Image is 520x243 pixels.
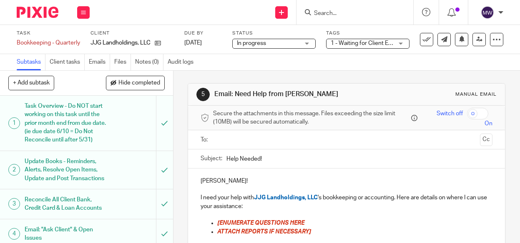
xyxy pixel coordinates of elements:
div: 2 [8,164,20,176]
div: 1 [8,117,20,129]
span: In progress [237,40,266,46]
span: On [485,119,492,128]
span: Switch off [437,109,463,118]
label: Tags [326,30,409,37]
div: 3 [8,198,20,210]
a: Files [114,54,131,70]
span: [DATE] [184,40,202,46]
span: JJG Landholdings, LLC [254,195,318,201]
div: Bookkeeping - Quarterly [17,39,80,47]
span: 1 - Waiting for Client Email - Questions/Records [331,40,455,46]
input: Search [313,10,388,17]
img: Pixie [17,7,58,18]
h1: Update Books - Reminders, Alerts, Resolve Open Items, Update and Post Transactions [25,155,107,185]
a: Notes (0) [135,54,163,70]
div: 5 [196,88,210,101]
img: svg%3E [481,6,494,19]
button: + Add subtask [8,76,54,90]
button: Cc [480,134,492,146]
p: [PERSON_NAME]! [201,177,492,185]
button: Hide completed [106,76,165,90]
label: Due by [184,30,222,37]
h1: Reconcile All Client Bank, Credit Card & Loan Accounts [25,193,107,215]
div: Manual email [455,91,497,98]
a: Audit logs [168,54,198,70]
p: I need your help with 's bookkeeping or accounting. Here are details on where I can use your assi... [201,193,492,211]
label: To: [201,136,210,144]
span: Secure the attachments in this message. Files exceeding the size limit (10MB) will be secured aut... [213,109,409,126]
div: 4 [8,228,20,240]
h1: Task Overview - Do NOT start working on this task until the prior month end from due date. (ie du... [25,100,107,146]
a: Emails [89,54,110,70]
span: Hide completed [118,80,160,87]
label: Subject: [201,154,222,163]
p: JJG Landholdings, LLC [90,39,151,47]
span: [ENUMERATE QUESTIONS HERE [217,220,304,226]
label: Client [90,30,174,37]
h1: Email: Need Help from [PERSON_NAME] [214,90,364,99]
label: Task [17,30,80,37]
a: Subtasks [17,54,45,70]
span: ATTACH REPORTS IF NECESSARY] [217,229,311,235]
a: Client tasks [50,54,85,70]
label: Status [232,30,316,37]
